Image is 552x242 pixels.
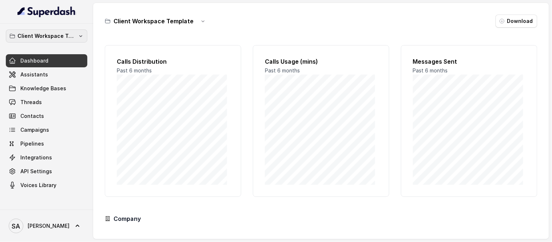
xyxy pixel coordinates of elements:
span: Voices Library [20,182,56,189]
h3: Company [114,214,141,223]
a: API Settings [6,165,87,178]
span: Past 6 months [117,67,152,74]
a: Knowledge Bases [6,82,87,95]
a: Voices Library [6,179,87,192]
h2: Messages Sent [413,57,525,66]
a: Integrations [6,151,87,164]
a: Contacts [6,110,87,123]
a: [PERSON_NAME] [6,216,87,236]
h3: Client Workspace Template [114,17,194,25]
span: Past 6 months [413,67,448,74]
text: SA [12,222,20,230]
span: Pipelines [20,140,44,147]
span: Assistants [20,71,48,78]
span: Campaigns [20,126,49,134]
span: Threads [20,99,42,106]
span: Contacts [20,112,44,120]
h2: Calls Usage (mins) [265,57,377,66]
a: Assistants [6,68,87,81]
span: Past 6 months [265,67,300,74]
span: [PERSON_NAME] [28,222,70,230]
a: Campaigns [6,123,87,136]
span: API Settings [20,168,52,175]
img: light.svg [17,6,76,17]
p: Client Workspace Template [17,32,76,40]
h2: Calls Distribution [117,57,229,66]
button: Client Workspace Template [6,29,87,43]
a: Pipelines [6,137,87,150]
button: Download [496,15,537,28]
a: Threads [6,96,87,109]
span: Knowledge Bases [20,85,66,92]
a: Dashboard [6,54,87,67]
span: Integrations [20,154,52,161]
span: Dashboard [20,57,48,64]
